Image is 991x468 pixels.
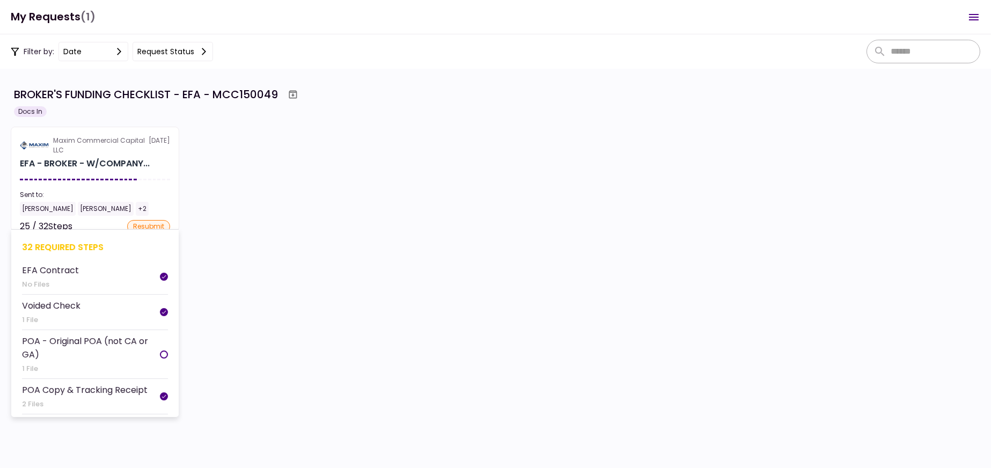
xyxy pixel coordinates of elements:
div: 32 required steps [22,240,168,254]
button: Request status [133,42,213,61]
div: 1 File [22,315,80,325]
div: Filter by: [11,42,213,61]
div: EFA Contract [22,264,79,277]
h1: My Requests [11,6,96,28]
div: Docs In [14,106,47,117]
div: +2 [136,202,149,216]
div: Voided Check [22,299,80,312]
button: Archive workflow [283,85,303,104]
div: 2 Files [22,399,148,409]
div: [DATE] [20,136,170,155]
div: Maxim Commercial Capital LLC [53,136,149,155]
div: EFA - BROKER - W/COMPANY & GUARANTOR - FUNDING CHECKLIST for M & J'S BUY SELL & TRADE LLC [20,157,150,170]
div: [PERSON_NAME] [20,202,76,216]
div: 1 File [22,363,160,374]
div: date [63,46,82,57]
img: Partner logo [20,141,49,150]
button: date [58,42,128,61]
div: POA - Original POA (not CA or GA) [22,334,160,361]
button: Open menu [961,4,987,30]
div: Sent to: [20,190,170,200]
div: [PERSON_NAME] [78,202,134,216]
div: 25 / 32 Steps [20,220,72,233]
div: resubmit [127,220,170,233]
div: BROKER'S FUNDING CHECKLIST - EFA - MCC150049 [14,86,278,103]
div: No Files [22,279,79,290]
span: (1) [80,6,96,28]
div: POA Copy & Tracking Receipt [22,383,148,397]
